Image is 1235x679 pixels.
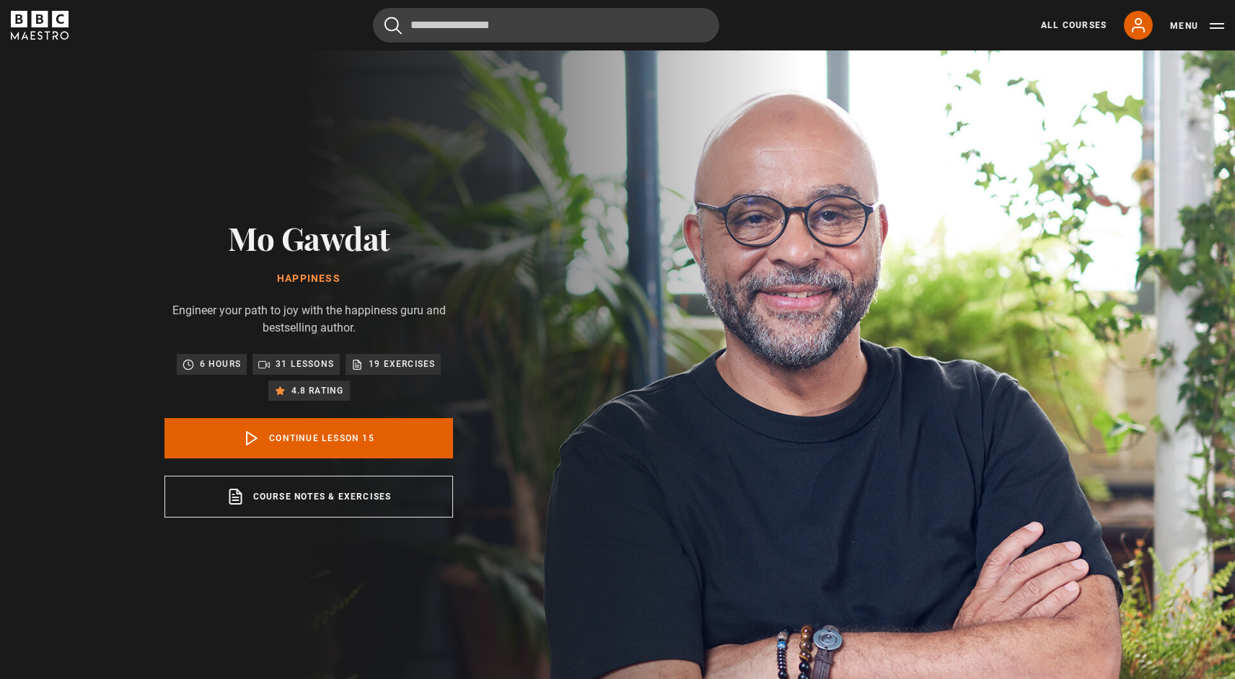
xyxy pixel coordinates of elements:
h1: Happiness [164,273,453,285]
input: Search [373,8,719,43]
h2: Mo Gawdat [164,219,453,256]
p: Engineer your path to joy with the happiness guru and bestselling author. [164,302,453,337]
a: Course notes & exercises [164,476,453,518]
p: 19 exercises [369,357,435,371]
p: 4.8 rating [291,383,344,398]
a: Continue lesson 15 [164,418,453,458]
p: 6 hours [200,357,241,371]
button: Toggle navigation [1170,19,1224,33]
p: 31 lessons [276,357,334,371]
svg: BBC Maestro [11,11,69,40]
button: Submit the search query [384,17,402,35]
a: All Courses [1041,19,1107,32]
